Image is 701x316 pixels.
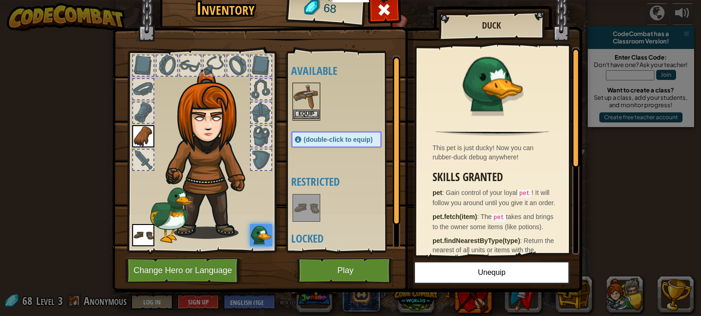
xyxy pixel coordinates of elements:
[463,54,523,114] img: portrait.png
[293,84,319,109] img: portrait.png
[132,125,154,147] img: portrait.png
[433,143,557,162] div: This pet is just ducky! Now you can rubber-duck debug anywhere!
[433,213,554,231] span: The takes and brings to the owner some items (like potions).
[304,136,372,143] span: (double-click to equip)
[433,171,557,183] h3: Skills Granted
[293,195,319,221] img: portrait.png
[435,130,549,136] img: hr.png
[442,189,446,196] span: :
[448,20,535,30] h2: Duck
[148,164,217,243] img: duck_paper_doll.png
[297,258,394,283] button: Play
[414,261,570,284] button: Unequip
[477,213,481,220] span: :
[250,224,272,246] img: portrait.png
[293,109,319,119] button: Equip
[492,213,506,222] code: pet
[291,65,400,77] h4: Available
[518,189,532,198] code: pet
[433,213,477,220] strong: pet.fetch(item)
[132,224,154,246] img: portrait.png
[291,176,400,188] h4: Restricted
[433,189,555,207] span: Gain control of your loyal ! It will follow you around until you give it an order.
[433,237,520,244] strong: pet.findNearestByType(type)
[125,258,243,283] button: Change Hero or Language
[162,69,262,239] img: hair_f2.png
[520,237,524,244] span: :
[433,189,442,196] strong: pet
[291,232,400,244] h4: Locked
